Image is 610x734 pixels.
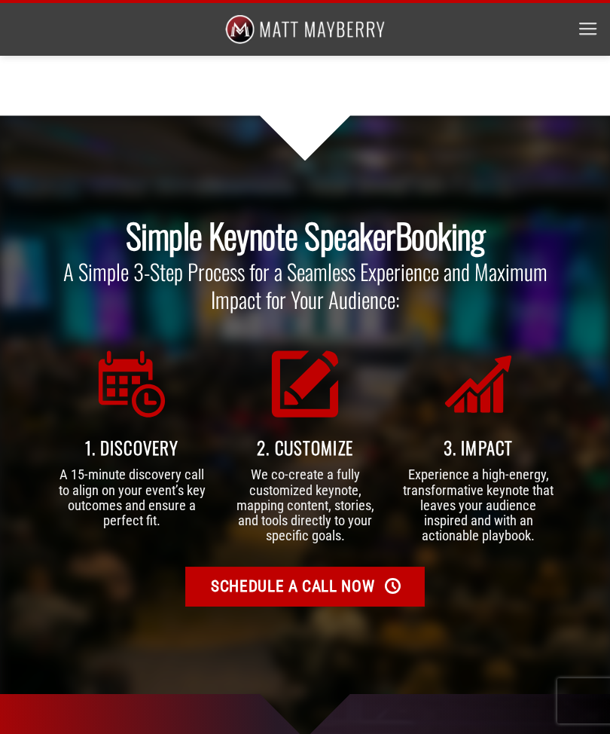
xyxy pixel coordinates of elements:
[395,283,400,315] strong: :
[578,9,599,50] a: Menu
[211,573,374,599] span: Schedule A Call Now
[56,467,207,528] p: A 15-minute discovery call to align on your event’s key outcomes and ensure a perfect fit.
[185,567,425,607] a: Schedule A Call Now
[403,467,554,543] p: Experience a high-energy, transformative keynote that leaves your audience inspired and with an a...
[225,3,386,56] img: Matt Mayberry
[230,438,380,459] h3: 2. Customize
[56,258,554,314] h2: A Simple 3-Step Process for a Seamless Experience and Maximum Impact for Your Audience
[230,467,380,543] p: We co-create a fully customized keynote, mapping content, stories, and tools directly to your spe...
[403,438,554,459] h3: 3. Impact
[126,210,485,260] span: Simple Keynote Speaker
[395,210,485,260] strong: Booking
[56,438,207,459] h3: 1. Discovery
